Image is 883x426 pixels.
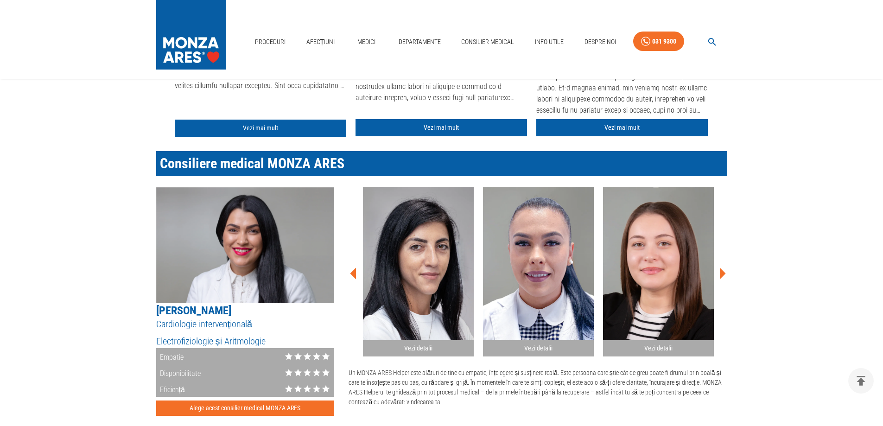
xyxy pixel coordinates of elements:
button: delete [848,368,874,394]
h2: Vezi detalii [607,344,710,353]
button: Vezi detalii [603,187,714,356]
span: Consiliere medical MONZA ARES [160,155,344,172]
a: Vezi mai mult [536,119,708,136]
a: Proceduri [251,32,289,51]
div: Eficiență [156,381,185,397]
a: Vezi mai mult [356,119,527,136]
h5: [PERSON_NAME] [156,303,335,318]
button: Alege acest consilier medical MONZA ARES [156,401,335,416]
p: Un MONZA ARES Helper este alături de tine cu empatie, înțelegere și susținere reală. Este persoan... [349,368,727,407]
a: Info Utile [531,32,567,51]
a: Afecțiuni [303,32,339,51]
div: Disponibilitate [156,364,201,381]
a: Despre Noi [581,32,620,51]
div: 031 9300 [652,36,676,47]
a: Departamente [395,32,445,51]
button: Vezi detalii [483,187,594,356]
h5: Electrofiziologie și Aritmologie [156,335,335,348]
div: Loremipsumdolo sit ametconsect adipiscinge sedd e temporinc utlabore et do magna al enimadm venia... [356,59,527,105]
a: Vezi mai mult [175,120,346,137]
h5: Cardiologie intervențională [156,318,335,331]
h2: Vezi detalii [367,344,470,353]
a: 031 9300 [633,32,684,51]
a: Consilier Medical [457,32,518,51]
div: Empatie [156,348,184,364]
a: Medici [352,32,381,51]
h2: Vezi detalii [487,344,590,353]
button: Vezi detalii [363,187,474,356]
div: Loremips dolo sitametc adipiscing elitse doeiu tempo in utlabo. Et-d magnaa enimad, min veniamq n... [536,71,708,118]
